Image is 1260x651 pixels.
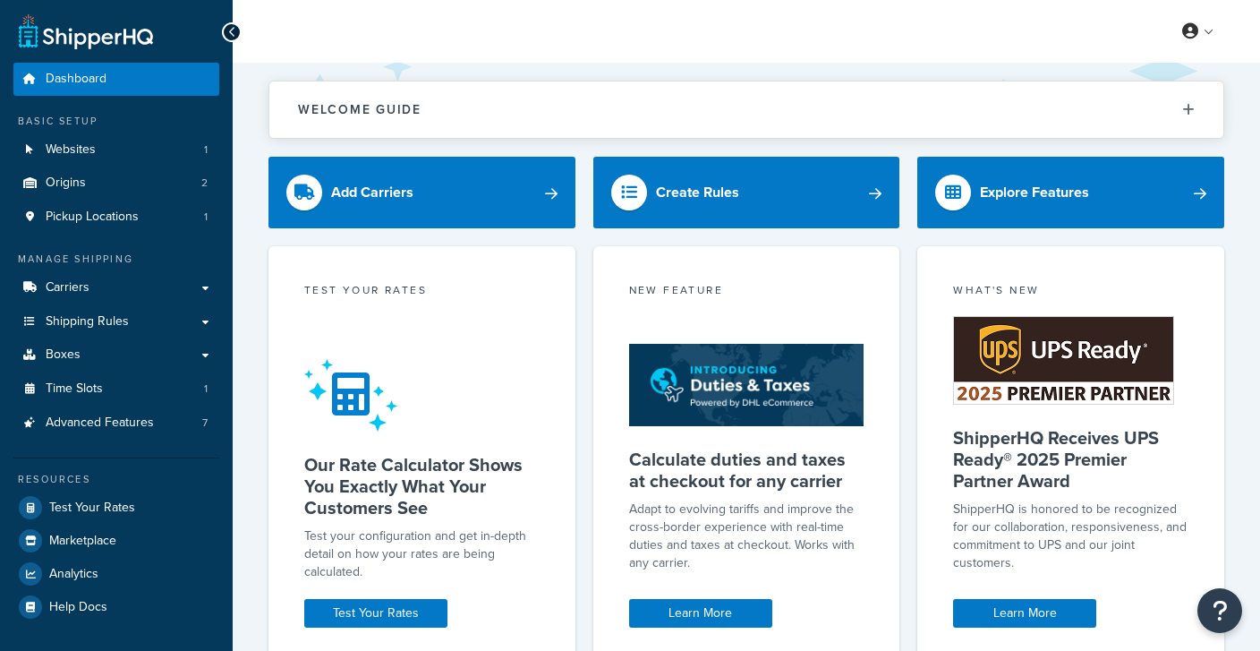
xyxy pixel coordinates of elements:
[304,454,540,518] h5: Our Rate Calculator Shows You Exactly What Your Customers See
[13,167,219,200] li: Origins
[46,381,103,397] span: Time Slots
[1197,588,1242,633] button: Open Resource Center
[13,492,219,524] a: Test Your Rates
[13,305,219,338] a: Shipping Rules
[331,180,413,205] div: Add Carriers
[269,81,1223,138] button: Welcome Guide
[593,157,900,228] a: Create Rules
[13,407,219,440] a: Advanced Features7
[298,103,421,116] h2: Welcome Guide
[629,449,864,492] h5: Calculate duties and taxes at checkout for any carrier
[13,591,219,623] a: Help Docs
[304,527,540,581] div: Test your configuration and get in-depth detail on how your rates are being calculated.
[656,180,739,205] div: Create Rules
[49,501,135,516] span: Test Your Rates
[13,201,219,234] a: Pickup Locations1
[49,567,98,582] span: Analytics
[46,210,139,225] span: Pickup Locations
[304,282,540,303] div: Test your rates
[917,157,1224,228] a: Explore Features
[629,599,772,628] a: Learn More
[13,407,219,440] li: Advanced Features
[953,282,1188,303] div: What's New
[13,338,219,372] a: Boxes
[629,501,864,572] p: Adapt to evolving tariffs and improve the cross-border experience with real-time duties and taxes...
[204,142,208,158] span: 1
[13,373,219,406] li: Time Slots
[46,415,154,431] span: Advanced Features
[13,558,219,590] a: Analytics
[46,314,129,330] span: Shipping Rules
[629,282,864,303] div: New Feature
[13,472,219,487] div: Resources
[46,280,89,296] span: Carriers
[49,534,116,549] span: Marketplace
[13,133,219,167] li: Websites
[13,201,219,234] li: Pickup Locations
[46,142,96,158] span: Websites
[13,525,219,557] a: Marketplace
[953,599,1096,628] a: Learn More
[13,114,219,129] div: Basic Setup
[13,133,219,167] a: Websites1
[13,167,219,200] a: Origins2
[953,501,1188,572] p: ShipperHQ is honored to be recognized for our collaboration, responsiveness, and commitment to UP...
[980,180,1089,205] div: Explore Features
[204,381,208,397] span: 1
[268,157,575,228] a: Add Carriers
[13,63,219,96] a: Dashboard
[46,176,86,191] span: Origins
[204,210,208,225] span: 1
[13,271,219,304] a: Carriers
[13,373,219,406] a: Time Slots1
[49,600,107,615] span: Help Docs
[201,176,208,191] span: 2
[304,599,447,628] a: Test Your Rates
[46,347,81,363] span: Boxes
[46,72,106,87] span: Dashboard
[202,415,208,431] span: 7
[13,252,219,267] div: Manage Shipping
[953,427,1188,492] h5: ShipperHQ Receives UPS Ready® 2025 Premier Partner Award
